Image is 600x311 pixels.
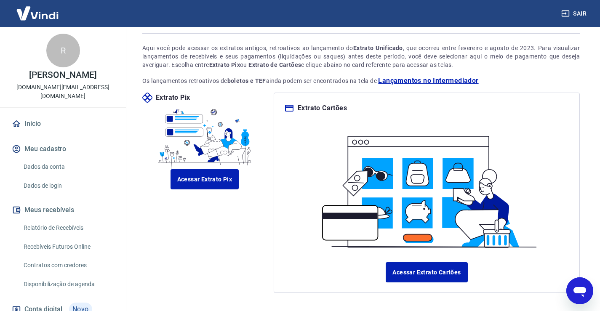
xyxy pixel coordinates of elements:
[46,34,80,67] div: R
[378,76,478,86] a: Lançamentos no Intermediador
[353,45,403,51] strong: Extrato Unificado
[142,76,580,86] p: Os lançamentos retroativos de ainda podem ser encontrados na tela de
[20,158,116,175] a: Dados da conta
[7,83,119,101] p: [DOMAIN_NAME][EMAIL_ADDRESS][DOMAIN_NAME]
[20,177,116,194] a: Dados de login
[248,61,301,68] strong: Extrato de Cartões
[10,0,65,26] img: Vindi
[10,114,116,133] a: Início
[20,219,116,237] a: Relatório de Recebíveis
[20,276,116,293] a: Disponibilização de agenda
[142,44,580,69] div: Aqui você pode acessar os extratos antigos, retroativos ao lançamento do , que ocorreu entre feve...
[20,257,116,274] a: Contratos com credores
[10,140,116,158] button: Meu cadastro
[386,262,467,282] a: Acessar Extrato Cartões
[156,93,190,103] p: Extrato Pix
[227,77,266,84] strong: boletos e TEF
[10,201,116,219] button: Meus recebíveis
[560,6,590,21] button: Sair
[171,169,239,189] a: Acessar Extrato Pix
[313,123,541,252] img: ilustracard.1447bf24807628a904eb562bb34ea6f9.svg
[298,103,347,113] p: Extrato Cartões
[566,277,593,304] iframe: Botão para abrir a janela de mensagens
[20,238,116,255] a: Recebíveis Futuros Online
[155,103,255,169] img: ilustrapix.38d2ed8fdf785898d64e9b5bf3a9451d.svg
[29,71,96,80] p: [PERSON_NAME]
[209,61,240,68] strong: Extrato Pix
